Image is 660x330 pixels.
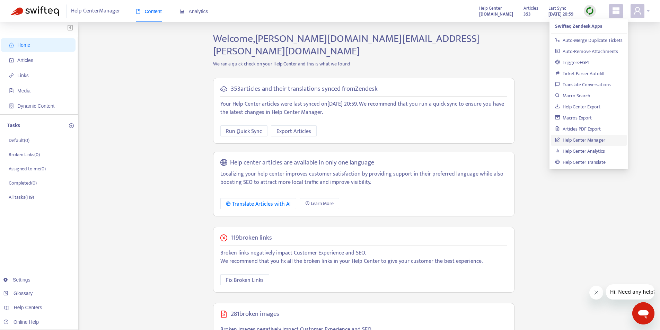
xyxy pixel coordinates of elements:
a: Online Help [3,319,39,325]
a: Macro Search [555,92,590,100]
a: Glossary [3,291,33,296]
button: Run Quick Sync [220,125,267,136]
iframe: Button to launch messaging window [632,302,654,324]
span: file-image [220,311,227,318]
a: Help Center Export [555,103,600,111]
h5: 281 broken images [231,310,279,318]
button: Export Articles [271,125,317,136]
p: Localizing your help center improves customer satisfaction by providing support in their preferre... [220,170,507,187]
span: Help Center [479,5,502,12]
a: Auto-Merge Duplicate Tickets [555,36,623,44]
span: area-chart [180,9,185,14]
a: Help Center Analytics [555,147,605,155]
button: Fix Broken Links [220,274,269,285]
span: Run Quick Sync [226,127,262,136]
span: Content [136,9,162,14]
a: Ticket Parser Autofill [555,70,604,78]
a: Learn More [300,198,339,209]
span: Articles [17,57,33,63]
h5: 353 articles and their translations synced from Zendesk [231,85,378,93]
span: Help Centers [14,305,42,310]
h5: Help center articles are available in only one language [230,159,374,167]
a: Help Center Manager [555,136,605,144]
span: home [9,43,14,47]
span: close-circle [220,234,227,241]
span: Export Articles [276,127,311,136]
span: Links [17,73,29,78]
p: Completed ( 0 ) [9,179,37,187]
span: account-book [9,58,14,63]
a: Triggers+GPT [555,59,590,66]
a: Articles PDF Export [555,125,601,133]
span: Welcome, [PERSON_NAME][DOMAIN_NAME][EMAIL_ADDRESS][PERSON_NAME][DOMAIN_NAME] [213,30,479,60]
span: Fix Broken Links [226,276,264,285]
p: We ran a quick check on your Help Center and this is what we found [208,60,520,68]
p: Your Help Center articles were last synced on [DATE] 20:59 . We recommend that you run a quick sy... [220,100,507,117]
span: file-image [9,88,14,93]
p: Broken links negatively impact Customer Experience and SEO. We recommend that you fix all the bro... [220,249,507,266]
span: Dynamic Content [17,103,54,109]
span: Articles [523,5,538,12]
span: global [220,159,227,167]
a: Macros Export [555,114,592,122]
p: Default ( 0 ) [9,137,29,144]
strong: 353 [523,10,531,18]
span: Analytics [180,9,208,14]
h5: 119 broken links [231,234,272,242]
iframe: Close message [589,286,603,300]
span: Media [17,88,30,93]
a: Help Center Translate [555,158,606,166]
img: Swifteq [10,6,59,16]
div: Translate Articles with AI [226,200,291,208]
span: Hi. Need any help? [4,5,50,10]
a: Translate Conversations [555,81,611,89]
p: All tasks ( 119 ) [9,194,34,201]
span: appstore [612,7,620,15]
strong: [DATE] 20:59 [548,10,573,18]
img: sync.dc5367851b00ba804db3.png [586,7,594,15]
span: Home [17,42,30,48]
span: plus-circle [69,123,74,128]
span: book [136,9,141,14]
button: Translate Articles with AI [220,198,296,209]
a: [DOMAIN_NAME] [479,10,513,18]
span: cloud-sync [220,86,227,92]
p: Tasks [7,122,20,130]
span: link [9,73,14,78]
span: container [9,104,14,108]
span: Learn More [311,200,334,207]
span: Last Sync [548,5,566,12]
span: Help Center Manager [71,5,120,18]
a: Auto-Remove Attachments [555,47,618,55]
strong: Swifteq Zendesk Apps [555,22,602,30]
p: Broken Links ( 0 ) [9,151,40,158]
a: Settings [3,277,30,283]
span: user [633,7,642,15]
p: Assigned to me ( 0 ) [9,165,46,172]
iframe: Message from company [606,284,654,300]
